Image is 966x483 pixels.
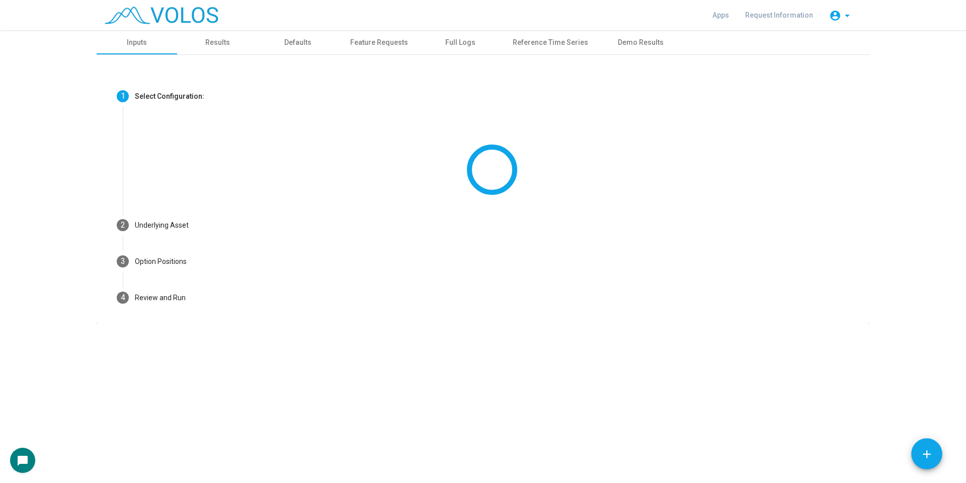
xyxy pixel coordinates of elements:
span: Apps [712,11,729,19]
mat-icon: chat_bubble [17,455,29,467]
div: Results [205,37,230,48]
span: 3 [121,256,125,266]
mat-icon: account_circle [829,10,841,22]
span: 2 [121,220,125,230]
mat-icon: arrow_drop_down [841,10,853,22]
div: Defaults [284,37,311,48]
div: Full Logs [445,37,475,48]
a: Request Information [737,6,821,24]
div: Underlying Asset [135,220,189,231]
mat-icon: add [920,448,933,461]
div: Reference Time Series [513,37,588,48]
div: Review and Run [135,293,186,303]
span: 4 [121,293,125,302]
button: Add icon [911,438,942,469]
div: Demo Results [618,37,664,48]
a: Apps [704,6,737,24]
div: Option Positions [135,256,187,267]
span: Request Information [745,11,813,19]
span: 1 [121,91,125,101]
div: Feature Requests [350,37,408,48]
div: Select Configuration: [135,91,204,102]
div: Inputs [127,37,147,48]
